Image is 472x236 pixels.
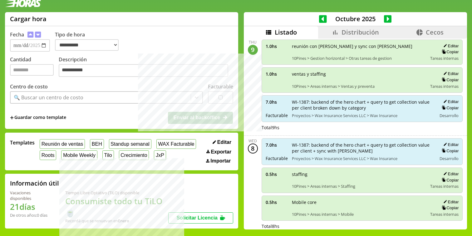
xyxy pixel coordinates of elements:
button: Editar [211,139,233,145]
div: 🔍 Buscar un centro de costo [14,94,83,101]
div: Thu [249,40,257,45]
span: 7.0 hs [266,99,288,105]
h1: 21 días [10,201,50,212]
button: Solicitar Licencia [168,212,233,224]
label: Descripción [59,56,233,79]
span: Distribución [342,28,379,36]
div: scrollable content [244,39,467,229]
span: + [10,114,14,121]
span: Proyectos > Wax Insurance Services LLC > Wax Insurance [292,113,433,118]
span: Tareas internas [430,83,459,89]
span: 10Pines > Areas internas > Staffing [292,183,426,189]
label: Facturable [208,83,233,90]
span: ventas y staffing [292,71,426,77]
button: Editar [441,171,459,177]
h1: Consumiste todo tu TiLO 🍵 [65,196,168,218]
label: Centro de costo [10,83,48,90]
button: BEH [90,139,104,149]
button: Reunión de ventas [40,139,85,149]
span: reunión con [PERSON_NAME] y sync con [PERSON_NAME] [292,43,426,49]
span: Desarrollo [440,113,459,118]
div: Total 8 hs [262,223,463,229]
button: Exportar [204,149,233,155]
button: Editar [441,142,459,147]
div: Tiempo Libre Optativo (TiLO) disponible [65,190,168,196]
button: Copiar [440,77,459,83]
span: Tareas internas [430,183,459,189]
button: JxP [154,150,166,160]
span: Exportar [211,149,231,155]
span: Cecos [426,28,444,36]
button: Editar [441,99,459,104]
span: Proyectos > Wax Insurance Services LLC > Wax Insurance [292,156,433,161]
button: Mobile Weekly [61,150,97,160]
div: Recordá que se renuevan en [65,218,168,224]
button: Copiar [440,49,459,54]
button: WAX Facturable [156,139,196,149]
input: Cantidad [10,64,54,76]
label: Fecha [10,31,24,38]
button: Roots [40,150,56,160]
div: Vacaciones disponibles [10,190,50,201]
span: WI-1387: backend of the hero chart + query to get collection value per client + sync with [PERSON... [292,142,433,154]
span: Mobile core [292,199,426,205]
div: Total 9 hs [262,125,463,130]
select: Tipo de hora [55,39,119,51]
span: Octubre 2025 [327,15,384,23]
button: Editar [441,43,459,49]
textarea: Descripción [59,64,228,77]
span: Tareas internas [430,211,459,217]
div: Wed [248,138,257,144]
span: Importar [210,158,231,164]
span: +Guardar como template [10,114,66,121]
button: Editar [441,199,459,205]
span: 1.0 hs [266,71,288,77]
label: Cantidad [10,56,59,79]
span: Desarrollo [440,156,459,161]
span: Tareas internas [430,55,459,61]
button: Editar [441,71,459,76]
h1: Cargar hora [10,15,47,23]
button: Tilo [102,150,114,160]
button: Copiar [440,105,459,111]
span: staffing [292,171,426,177]
button: Copiar [440,205,459,210]
span: 0.5 hs [266,199,288,205]
button: Standup semanal [109,139,151,149]
span: Facturable [266,155,288,161]
button: Copiar [440,177,459,183]
span: 10Pines > Areas internas > Ventas y preventa [292,83,426,89]
button: Crecimiento [119,150,149,160]
span: Templates [10,139,35,146]
label: Tipo de hora [55,31,124,52]
span: Editar [217,139,231,145]
span: 1.0 hs [266,43,288,49]
span: Listado [275,28,297,36]
span: 7.0 hs [266,142,288,148]
span: Facturable [266,112,288,118]
span: 10Pines > Areas internas > Mobile [292,211,426,217]
span: 10Pines > Gestion horizontal > Otras tareas de gestion [292,55,426,61]
span: WI-1387: backend of the hero chart + query to get collection value per client broken down by cate... [292,99,433,111]
button: Copiar [440,148,459,153]
div: 9 [248,45,258,55]
div: De otros años: 0 días [10,212,50,218]
div: 8 [248,144,258,153]
span: 0.5 hs [266,171,288,177]
b: Enero [118,218,129,224]
span: Solicitar Licencia [176,215,218,220]
h2: Información útil [10,179,59,187]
